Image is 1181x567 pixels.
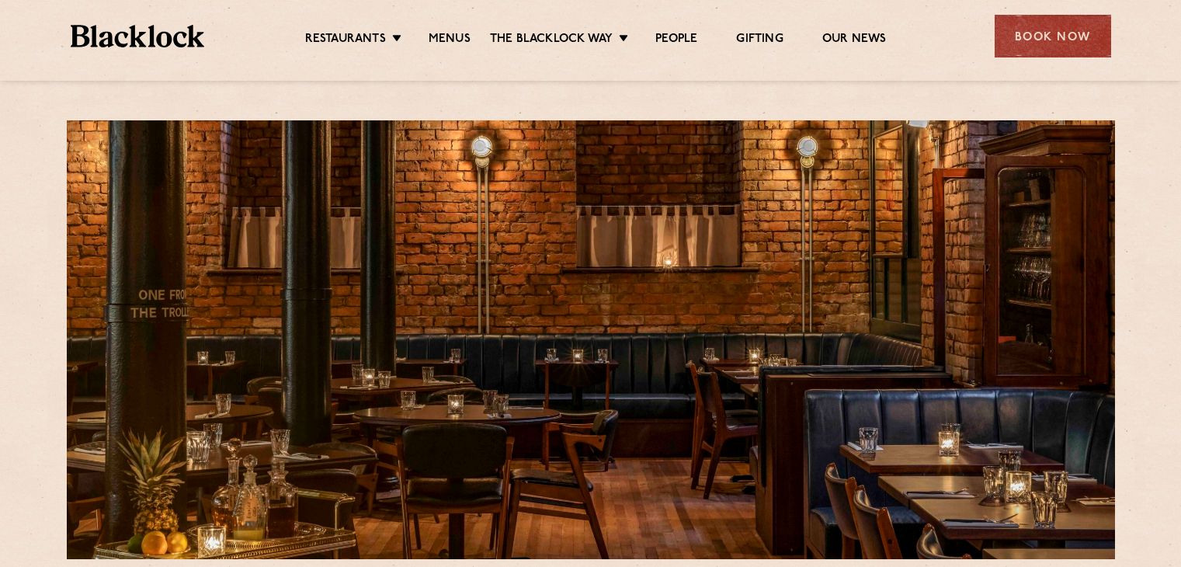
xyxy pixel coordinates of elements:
[822,32,887,49] a: Our News
[71,25,205,47] img: BL_Textured_Logo-footer-cropped.svg
[490,32,613,49] a: The Blacklock Way
[429,32,471,49] a: Menus
[655,32,697,49] a: People
[305,32,386,49] a: Restaurants
[995,15,1111,57] div: Book Now
[736,32,783,49] a: Gifting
